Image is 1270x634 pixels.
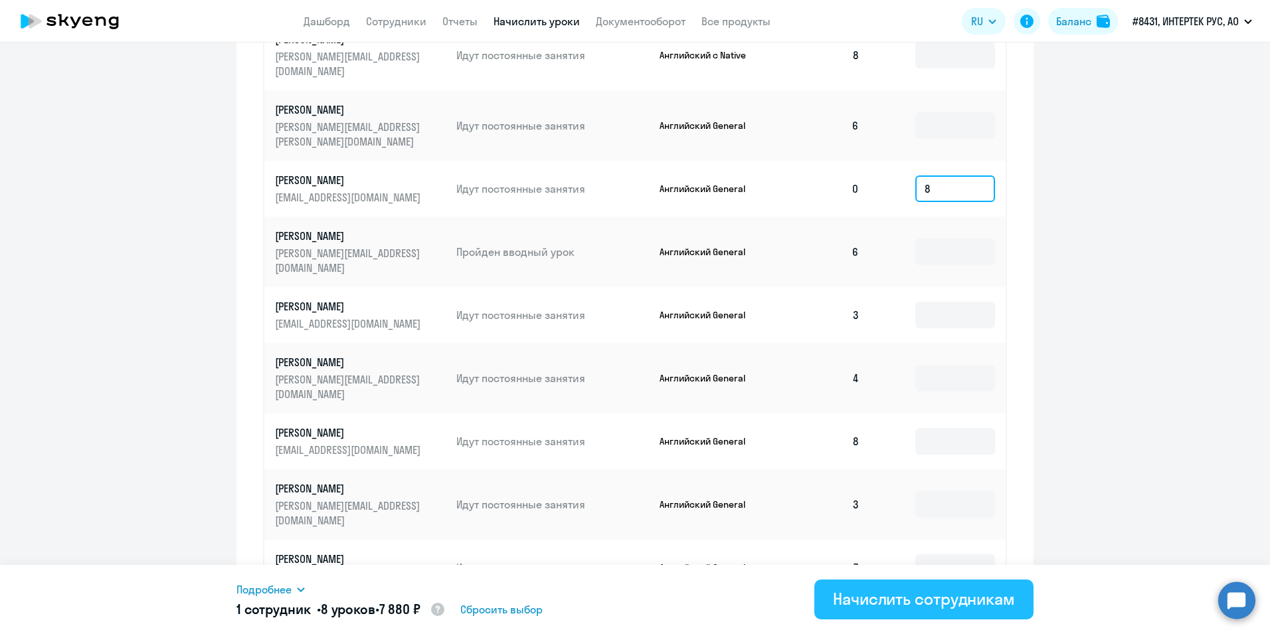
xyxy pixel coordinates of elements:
div: Начислить сотрудникам [833,588,1015,609]
p: [PERSON_NAME] [275,552,424,566]
p: Английский с Native [660,49,759,61]
span: Сбросить выбор [460,601,543,617]
td: 8 [777,20,870,90]
p: Идут постоянные занятия [456,48,649,62]
a: Сотрудники [366,15,426,28]
td: 6 [777,90,870,161]
td: 7 [777,540,870,595]
p: Идут постоянные занятия [456,497,649,512]
a: [PERSON_NAME][PERSON_NAME][EMAIL_ADDRESS][DOMAIN_NAME] [275,481,446,528]
span: 8 уроков [321,601,375,617]
a: [PERSON_NAME][PERSON_NAME][EMAIL_ADDRESS][DOMAIN_NAME] [275,229,446,275]
p: [PERSON_NAME][EMAIL_ADDRESS][DOMAIN_NAME] [275,246,424,275]
p: [PERSON_NAME] [275,229,424,243]
h5: 1 сотрудник • • [236,600,446,620]
a: [PERSON_NAME][EMAIL_ADDRESS][DOMAIN_NAME] [275,552,446,583]
p: [EMAIL_ADDRESS][DOMAIN_NAME] [275,443,424,457]
p: [PERSON_NAME][EMAIL_ADDRESS][PERSON_NAME][DOMAIN_NAME] [275,120,424,149]
p: Английский General [660,246,759,258]
p: Английский General [660,183,759,195]
p: [PERSON_NAME] [275,425,424,440]
span: 7 880 ₽ [379,601,420,617]
a: Отчеты [442,15,478,28]
a: Документооборот [596,15,685,28]
a: [PERSON_NAME][EMAIL_ADDRESS][DOMAIN_NAME] [275,173,446,205]
p: Английский General [660,120,759,132]
p: [EMAIL_ADDRESS][DOMAIN_NAME] [275,190,424,205]
a: [PERSON_NAME][PERSON_NAME][EMAIL_ADDRESS][PERSON_NAME][DOMAIN_NAME] [275,102,446,149]
p: Идут постоянные занятия [456,371,649,385]
img: balance [1097,15,1110,28]
p: Идут постоянные занятия [456,560,649,575]
p: Английский General [660,498,759,510]
p: Идут постоянные занятия [456,181,649,196]
p: [PERSON_NAME] [275,355,424,370]
button: RU [962,8,1006,35]
a: [PERSON_NAME][PERSON_NAME][EMAIL_ADDRESS][DOMAIN_NAME] [275,32,446,78]
p: [PERSON_NAME][EMAIL_ADDRESS][DOMAIN_NAME] [275,49,424,78]
p: [PERSON_NAME][EMAIL_ADDRESS][DOMAIN_NAME] [275,498,424,528]
p: Идут постоянные занятия [456,118,649,133]
span: RU [971,13,983,29]
button: #8431, ИНТЕРТЕК РУС, АО [1126,5,1259,37]
p: Английский General [660,309,759,321]
p: [PERSON_NAME] [275,481,424,496]
p: [PERSON_NAME] [275,173,424,187]
td: 4 [777,343,870,413]
button: Начислить сотрудникам [814,580,1034,619]
p: Английский General [660,562,759,574]
a: Дашборд [304,15,350,28]
p: [PERSON_NAME][EMAIL_ADDRESS][DOMAIN_NAME] [275,372,424,401]
div: Баланс [1056,13,1091,29]
p: [PERSON_NAME] [275,299,424,314]
p: Идут постоянные занятия [456,308,649,322]
p: Английский General [660,372,759,384]
span: Подробнее [236,581,292,597]
td: 6 [777,217,870,287]
p: Пройден вводный урок [456,245,649,259]
td: 3 [777,287,870,343]
td: 3 [777,469,870,540]
p: Английский General [660,435,759,447]
p: Идут постоянные занятия [456,434,649,449]
p: [EMAIL_ADDRESS][DOMAIN_NAME] [275,316,424,331]
p: #8431, ИНТЕРТЕК РУС, АО [1133,13,1239,29]
a: Все продукты [701,15,771,28]
p: [PERSON_NAME] [275,102,424,117]
button: Балансbalance [1048,8,1118,35]
td: 0 [777,161,870,217]
a: [PERSON_NAME][PERSON_NAME][EMAIL_ADDRESS][DOMAIN_NAME] [275,355,446,401]
td: 8 [777,413,870,469]
a: [PERSON_NAME][EMAIL_ADDRESS][DOMAIN_NAME] [275,425,446,457]
a: [PERSON_NAME][EMAIL_ADDRESS][DOMAIN_NAME] [275,299,446,331]
a: Начислить уроки [494,15,580,28]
